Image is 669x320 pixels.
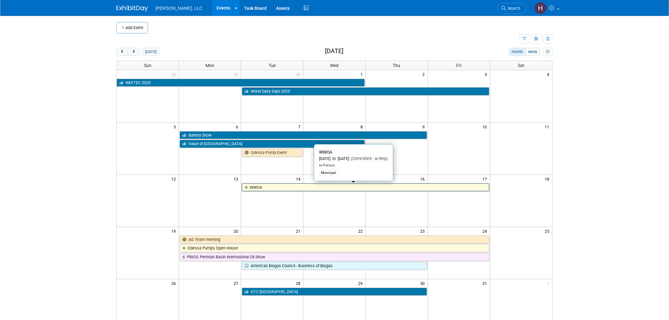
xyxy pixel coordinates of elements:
[420,227,428,235] span: 23
[457,63,462,68] span: Fri
[358,227,365,235] span: 22
[171,279,179,287] span: 26
[116,22,148,34] button: Add Event
[180,253,489,261] a: PBIOS: Permian Basin International Oil Show
[543,48,553,56] button: myCustomButton
[360,70,365,78] span: 1
[544,175,552,183] span: 18
[330,63,339,68] span: Wed
[547,279,552,287] span: 1
[358,279,365,287] span: 29
[235,123,241,131] span: 6
[547,70,552,78] span: 4
[482,123,490,131] span: 10
[506,6,520,11] span: Search
[319,150,333,155] span: WWOA
[422,70,428,78] span: 2
[393,63,401,68] span: Thu
[171,175,179,183] span: 12
[295,175,303,183] span: 14
[349,156,388,161] span: (Committed - w/Rep)
[233,279,241,287] span: 27
[484,70,490,78] span: 3
[535,2,547,14] img: Hannah Mulholland
[143,48,159,56] button: [DATE]
[206,63,214,68] span: Mon
[295,279,303,287] span: 28
[117,79,365,87] a: WEFTEC 2025
[544,123,552,131] span: 11
[319,163,335,168] span: In-Person
[242,87,489,95] a: World Dairy Expo 2025
[144,63,151,68] span: Sun
[295,70,303,78] span: 30
[242,149,303,157] a: Odessa Pump Event
[180,131,427,139] a: Battery Show
[156,6,203,11] span: [PERSON_NAME], LLC
[180,140,365,148] a: Value of [GEOGRAPHIC_DATA]
[128,48,139,56] button: next
[233,175,241,183] span: 13
[482,279,490,287] span: 31
[171,227,179,235] span: 19
[518,63,525,68] span: Sat
[171,70,179,78] span: 28
[242,288,427,296] a: OTC [GEOGRAPHIC_DATA]
[173,123,179,131] span: 5
[497,3,526,14] a: Search
[298,123,303,131] span: 7
[420,175,428,183] span: 16
[116,5,148,12] img: ExhibitDay
[422,123,428,131] span: 9
[482,227,490,235] span: 24
[525,48,540,56] button: week
[242,183,489,192] a: WWOA
[295,227,303,235] span: 21
[233,227,241,235] span: 20
[325,48,343,55] h2: [DATE]
[319,156,388,162] div: [DATE] to [DATE]
[319,170,338,176] div: Municipal
[233,70,241,78] span: 29
[420,279,428,287] span: 30
[180,236,489,244] a: AG Team meeting
[546,50,550,54] i: Personalize Calendar
[180,244,489,252] a: Odessa Pumps Open House
[544,227,552,235] span: 25
[482,175,490,183] span: 17
[116,48,128,56] button: prev
[242,262,427,270] a: American Biogas Council - Business of Biogas
[360,123,365,131] span: 8
[509,48,526,56] button: month
[269,63,276,68] span: Tue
